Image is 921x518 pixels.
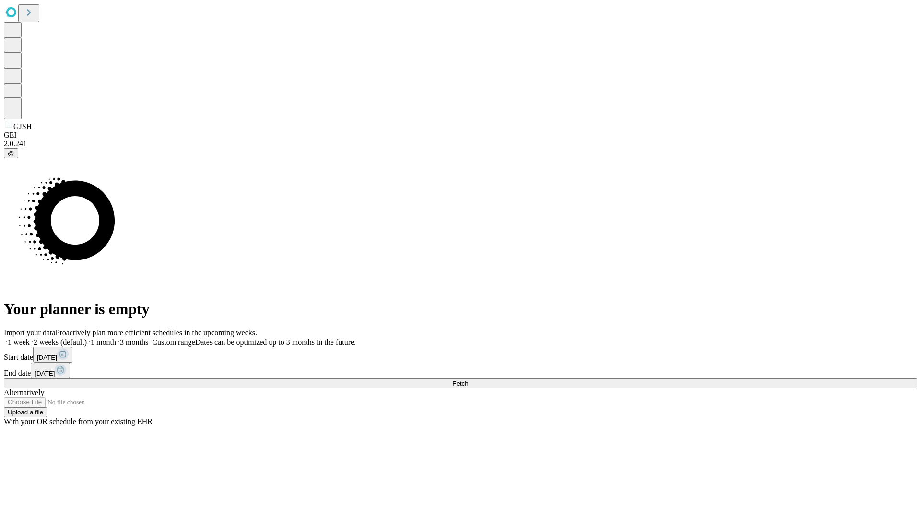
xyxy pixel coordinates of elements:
span: Dates can be optimized up to 3 months in the future. [195,338,356,346]
button: [DATE] [31,363,70,378]
span: Fetch [452,380,468,387]
span: 2 weeks (default) [34,338,87,346]
div: Start date [4,347,917,363]
span: 1 week [8,338,30,346]
span: [DATE] [35,370,55,377]
span: @ [8,150,14,157]
span: GJSH [13,122,32,130]
button: [DATE] [33,347,72,363]
div: GEI [4,131,917,140]
div: End date [4,363,917,378]
button: Fetch [4,378,917,388]
span: 1 month [91,338,116,346]
button: @ [4,148,18,158]
span: With your OR schedule from your existing EHR [4,417,153,425]
span: 3 months [120,338,148,346]
h1: Your planner is empty [4,300,917,318]
span: Import your data [4,329,56,337]
span: Custom range [152,338,195,346]
span: Proactively plan more efficient schedules in the upcoming weeks. [56,329,257,337]
div: 2.0.241 [4,140,917,148]
span: Alternatively [4,388,44,397]
button: Upload a file [4,407,47,417]
span: [DATE] [37,354,57,361]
